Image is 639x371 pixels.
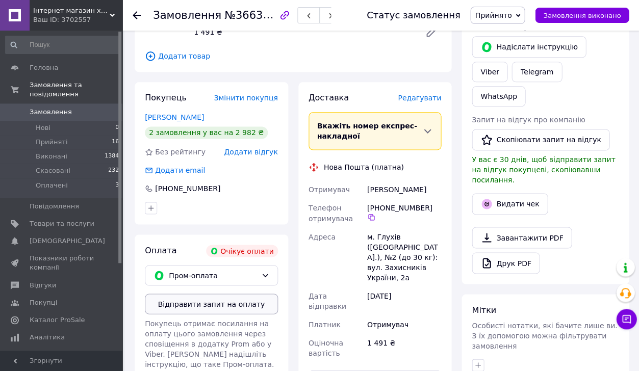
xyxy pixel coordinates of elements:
div: 2 замовлення у вас на 2 982 ₴ [145,126,268,139]
span: Адреса [309,232,336,241]
span: Оплачені [36,181,68,190]
span: Оплата [145,245,176,255]
span: Прийнято [475,11,512,19]
span: Платник [309,320,341,328]
span: 232 [108,166,119,175]
span: Написати покупцеві [472,23,548,31]
span: Покупці [30,298,57,307]
span: 1384 [105,152,119,161]
input: Пошук [5,36,120,54]
span: Без рейтингу [155,148,206,156]
span: 0 [115,123,119,132]
div: 1 491 ₴ [365,333,443,362]
div: [DATE] [365,286,443,315]
span: Замовлення та повідомлення [30,81,122,99]
span: Каталог ProSale [30,315,85,325]
span: Додати відгук [224,148,277,156]
div: 1 491 ₴ [190,25,417,39]
span: Головна [30,63,58,72]
span: Покупець отримає посилання на оплату цього замовлення через сповіщення в додатку Prom або у Viber... [145,319,274,368]
span: Редагувати [398,94,441,102]
span: Інтернет магазин харчового обладнання Proffood.com.ua [33,6,110,15]
button: Замовлення виконано [535,8,629,23]
span: Пром-оплата [169,270,257,281]
span: Виконані [36,152,67,161]
span: Повідомлення [30,202,79,211]
div: [PHONE_NUMBER] [154,183,221,194]
div: Статус замовлення [367,10,461,20]
span: Замовлення [30,108,72,117]
span: Нові [36,123,50,132]
span: Запит на відгук про компанію [472,116,585,124]
a: Telegram [512,62,561,82]
button: Видати чек [472,193,548,215]
span: Оціночна вартість [309,338,343,357]
span: Показники роботи компанії [30,254,94,272]
a: Друк PDF [472,252,540,274]
div: Нова Пошта (платна) [321,162,406,172]
div: [PHONE_NUMBER] [367,203,441,221]
span: Телефон отримувача [309,204,353,222]
span: Доставка [309,93,349,102]
span: Замовлення [153,9,221,21]
button: Відправити запит на оплату [145,294,278,314]
span: Дата відправки [309,291,346,310]
div: Отримувач [365,315,443,333]
span: Отримувач [309,185,350,194]
div: Додати email [144,165,206,175]
span: Замовлення виконано [543,12,621,19]
a: Редагувати [421,22,441,42]
div: [PERSON_NAME] [365,180,443,199]
span: Покупець [145,93,187,102]
span: Скасовані [36,166,70,175]
button: Скопіювати запит на відгук [472,129,609,150]
div: Повернутися назад [133,10,141,20]
a: WhatsApp [472,86,525,107]
span: Відгуки [30,281,56,290]
div: Додати email [154,165,206,175]
span: Мітки [472,305,496,314]
span: Додати товар [145,50,441,62]
button: Надіслати інструкцію [472,36,586,58]
span: Аналітика [30,333,65,342]
span: 3 [115,181,119,190]
a: Viber [472,62,507,82]
button: Чат з покупцем [616,309,636,329]
span: У вас є 30 днів, щоб відправити запит на відгук покупцеві, скопіювавши посилання. [472,155,615,184]
span: 16 [112,138,119,147]
span: Вкажіть номер експрес-накладної [317,122,417,140]
span: [DEMOGRAPHIC_DATA] [30,236,105,246]
div: Очікує оплати [206,245,278,257]
span: Прийняті [36,138,67,147]
span: №366317336 [224,9,297,21]
span: Особисті нотатки, які бачите лише ви. З їх допомогою можна фільтрувати замовлення [472,321,617,350]
span: Товари та послуги [30,219,94,228]
a: Завантажити PDF [472,227,572,248]
div: Ваш ID: 3702557 [33,15,122,24]
a: [PERSON_NAME] [145,113,204,121]
span: Змінити покупця [214,94,278,102]
div: м. Глухів ([GEOGRAPHIC_DATA].), №2 (до 30 кг): вул. Захисників України, 2а [365,227,443,286]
